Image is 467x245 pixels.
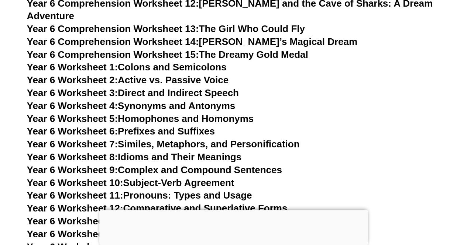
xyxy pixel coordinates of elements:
[27,113,254,124] a: Year 6 Worksheet 5:Homophones and Homonyms
[27,23,199,34] span: Year 6 Comprehension Worksheet 13:
[27,151,118,162] span: Year 6 Worksheet 8:
[27,36,357,47] a: Year 6 Comprehension Worksheet 14:[PERSON_NAME]’s Magical Dream
[27,126,215,137] a: Year 6 Worksheet 6:Prefixes and Suffixes
[27,151,241,162] a: Year 6 Worksheet 8:Idioms and Their Meanings
[27,74,118,85] span: Year 6 Worksheet 2:
[27,23,305,34] a: Year 6 Comprehension Worksheet 13:The Girl Who Could Fly
[27,216,123,227] span: Year 6 Worksheet 13:
[27,203,288,214] a: Year 6 Worksheet 12:Comparative and Superlative Forms
[27,164,282,175] a: Year 6 Worksheet 9:Complex and Compound Sentences
[27,177,123,188] span: Year 6 Worksheet 10:
[27,74,229,85] a: Year 6 Worksheet 2:Active vs. Passive Voice
[27,87,239,98] a: Year 6 Worksheet 3:Direct and Indirect Speech
[27,164,118,175] span: Year 6 Worksheet 9:
[27,49,308,60] a: Year 6 Comprehension Worksheet 15:The Dreamy Gold Medal
[27,203,123,214] span: Year 6 Worksheet 12:
[27,139,300,150] a: Year 6 Worksheet 7:Similes, Metaphors, and Personification
[27,190,123,201] span: Year 6 Worksheet 11:
[27,126,118,137] span: Year 6 Worksheet 6:
[27,190,252,201] a: Year 6 Worksheet 11:Pronouns: Types and Usage
[27,49,199,60] span: Year 6 Comprehension Worksheet 15:
[27,177,234,188] a: Year 6 Worksheet 10:Subject-Verb Agreement
[27,100,236,111] a: Year 6 Worksheet 4:Synonyms and Antonyms
[27,228,123,239] span: Year 6 Worksheet 14:
[27,36,199,47] span: Year 6 Comprehension Worksheet 14:
[99,210,368,243] iframe: Advertisement
[27,100,118,111] span: Year 6 Worksheet 4:
[27,62,118,73] span: Year 6 Worksheet 1:
[430,210,467,245] iframe: Chat Widget
[27,139,118,150] span: Year 6 Worksheet 7:
[27,87,118,98] span: Year 6 Worksheet 3:
[27,62,227,73] a: Year 6 Worksheet 1:Colons and Semicolons
[27,228,185,239] a: Year 6 Worksheet 14:Conjunctions
[27,113,118,124] span: Year 6 Worksheet 5:
[27,216,305,227] a: Year 6 Worksheet 13:Prepositions and Prepositional Phrases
